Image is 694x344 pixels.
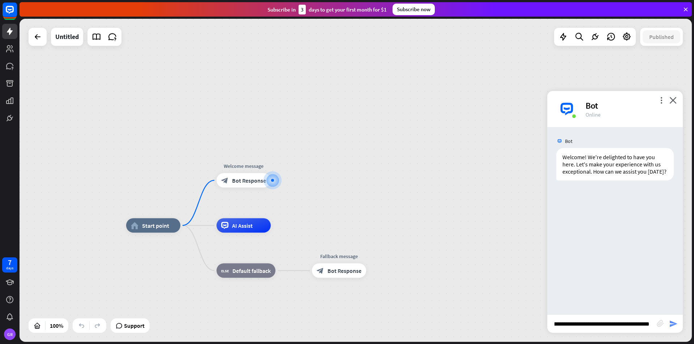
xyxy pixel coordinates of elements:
[267,5,387,14] div: Subscribe in days to get your first month for $1
[317,267,324,274] i: block_bot_response
[6,3,27,25] button: Open LiveChat chat widget
[393,4,435,15] div: Subscribe now
[142,222,169,229] span: Start point
[232,267,271,274] span: Default fallback
[299,5,306,14] div: 3
[669,97,677,104] i: close
[556,148,674,180] div: Welcome! We're delighted to have you here. Let's make your experience with us exceptional. How ca...
[6,266,13,271] div: days
[211,162,276,170] div: Welcome message
[643,30,680,43] button: Published
[4,328,16,340] div: GR
[657,320,664,327] i: block_attachment
[221,267,229,274] i: block_fallback
[232,222,253,229] span: AI Assist
[221,177,228,184] i: block_bot_response
[658,97,665,104] i: more_vert
[586,100,674,111] div: Bot
[565,138,573,144] span: Bot
[669,319,678,328] i: send
[131,222,138,229] i: home_2
[327,267,361,274] span: Bot Response
[55,28,79,46] div: Untitled
[48,320,65,331] div: 100%
[586,111,674,118] div: Online
[307,253,372,260] div: Fallback message
[232,177,266,184] span: Bot Response
[2,257,17,273] a: 7 days
[124,320,145,331] span: Support
[8,259,12,266] div: 7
